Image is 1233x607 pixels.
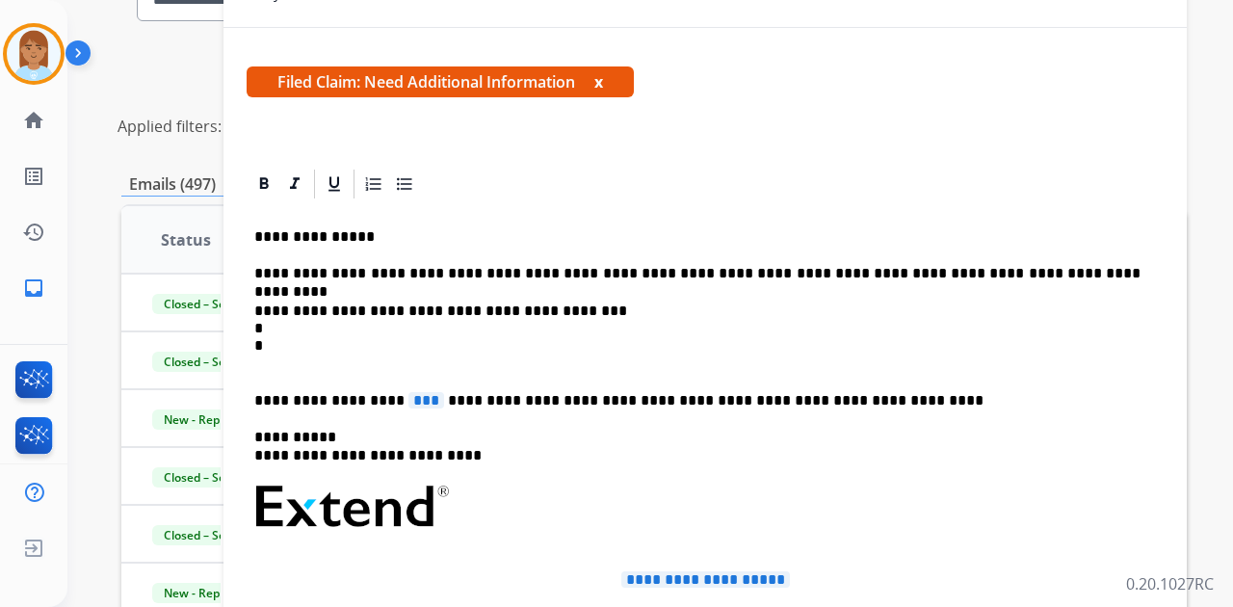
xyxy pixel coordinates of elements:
div: Underline [320,170,349,198]
p: Emails (497) [121,172,223,197]
span: New - Reply [152,583,240,603]
span: Closed – Solved [152,525,259,545]
span: Closed – Solved [152,294,259,314]
mat-icon: history [22,221,45,244]
div: Ordered List [359,170,388,198]
img: avatar [7,27,61,81]
span: Closed – Solved [152,352,259,372]
span: Closed – Solved [152,467,259,488]
div: Italic [280,170,309,198]
mat-icon: inbox [22,277,45,300]
mat-icon: home [22,109,45,132]
span: New - Reply [152,409,240,430]
button: x [594,70,603,93]
p: 0.20.1027RC [1126,572,1214,595]
div: Bold [249,170,278,198]
span: Filed Claim: Need Additional Information [247,66,634,97]
span: Status [161,228,211,251]
p: Applied filters: [118,115,222,138]
mat-icon: list_alt [22,165,45,188]
div: Bullet List [390,170,419,198]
